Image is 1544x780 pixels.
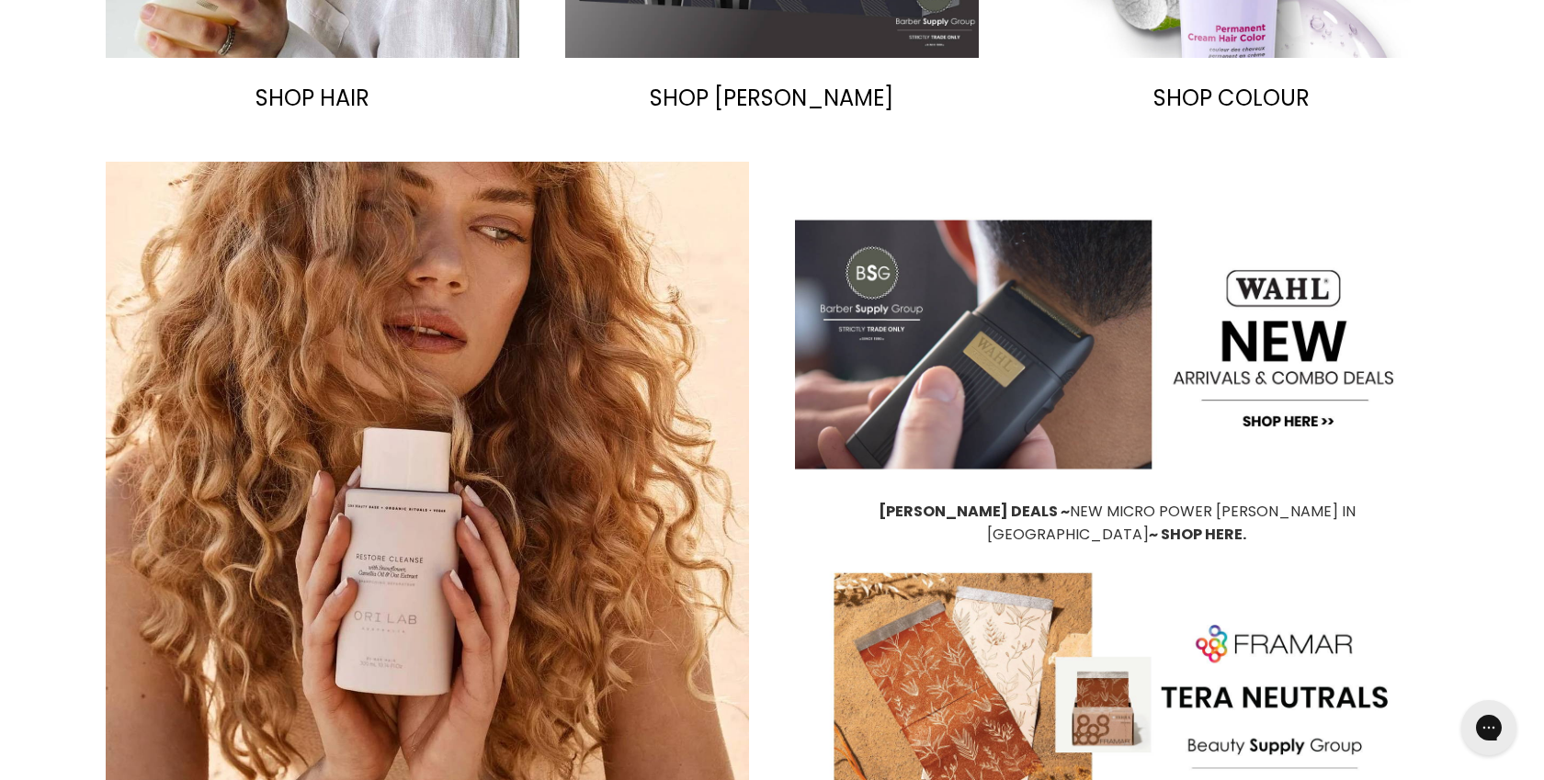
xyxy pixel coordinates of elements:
iframe: Gorgias live chat messenger [1452,694,1526,762]
span: SHOP HERE. [1161,524,1246,545]
span: SHOP COLOUR [1153,83,1310,113]
a: SHOP COLOUR [1025,76,1438,120]
span: SHOP [PERSON_NAME] [650,83,893,113]
a: SHOP HAIR [106,76,519,120]
span: [PERSON_NAME] DEALS ~ [879,501,1070,522]
a: SHOP [PERSON_NAME] [565,76,979,120]
span: ~ [1149,524,1158,545]
span: NEW MICRO POWER [PERSON_NAME] IN [GEOGRAPHIC_DATA] [879,501,1356,546]
span: SHOP HAIR [255,83,369,113]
